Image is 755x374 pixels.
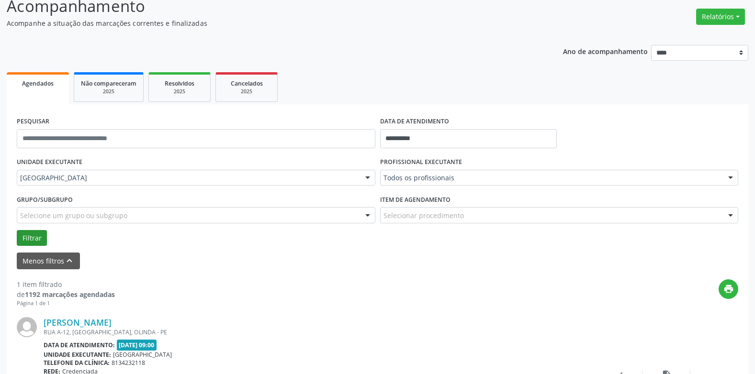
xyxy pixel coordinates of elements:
[17,289,115,299] div: de
[81,88,136,95] div: 2025
[380,114,449,129] label: DATA DE ATENDIMENTO
[81,79,136,88] span: Não compareceram
[17,114,49,129] label: PESQUISAR
[112,359,145,367] span: 8134232118
[223,88,270,95] div: 2025
[44,341,115,349] b: Data de atendimento:
[25,290,115,299] strong: 1192 marcações agendadas
[64,255,75,266] i: keyboard_arrow_up
[20,173,356,183] span: [GEOGRAPHIC_DATA]
[380,192,451,207] label: Item de agendamento
[17,279,115,289] div: 1 item filtrado
[113,351,172,359] span: [GEOGRAPHIC_DATA]
[44,359,110,367] b: Telefone da clínica:
[719,279,738,299] button: print
[20,210,127,220] span: Selecione um grupo ou subgrupo
[17,317,37,337] img: img
[44,328,595,336] div: RUA A-12, [GEOGRAPHIC_DATA], OLINDA - PE
[7,18,526,28] p: Acompanhe a situação das marcações correntes e finalizadas
[17,299,115,308] div: Página 1 de 1
[44,317,112,328] a: [PERSON_NAME]
[383,173,719,183] span: Todos os profissionais
[17,230,47,246] button: Filtrar
[380,155,462,170] label: PROFISSIONAL EXECUTANTE
[17,155,82,170] label: UNIDADE EXECUTANTE
[696,9,745,25] button: Relatórios
[723,284,734,294] i: print
[17,253,80,269] button: Menos filtroskeyboard_arrow_up
[383,210,464,220] span: Selecionar procedimento
[117,340,157,351] span: [DATE] 09:00
[231,79,263,88] span: Cancelados
[563,45,648,57] p: Ano de acompanhamento
[165,79,194,88] span: Resolvidos
[22,79,54,88] span: Agendados
[156,88,203,95] div: 2025
[17,192,73,207] label: Grupo/Subgrupo
[44,351,111,359] b: Unidade executante:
